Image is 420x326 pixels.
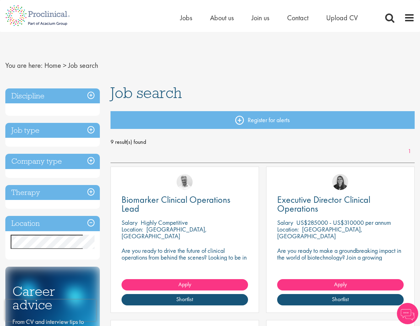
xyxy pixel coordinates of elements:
p: [GEOGRAPHIC_DATA], [GEOGRAPHIC_DATA] [122,225,207,240]
span: Salary [122,218,138,227]
h3: Discipline [5,88,100,104]
a: Shortlist [122,294,248,305]
a: Contact [287,13,308,22]
a: Biomarker Clinical Operations Lead [122,195,248,213]
p: Are you ready to drive the future of clinical operations from behind the scenes? Looking to be in... [122,247,248,274]
span: Job search [111,83,182,102]
p: [GEOGRAPHIC_DATA], [GEOGRAPHIC_DATA] [277,225,362,240]
span: 9 result(s) found [111,137,415,147]
a: Shortlist [277,294,404,305]
span: > [63,61,66,70]
span: Apply [178,281,191,288]
span: Apply [334,281,347,288]
h3: Location [5,216,100,231]
span: - [8,105,10,116]
a: Jobs [180,13,192,22]
span: Biomarker Clinical Operations Lead [122,194,230,214]
a: Apply [277,279,404,290]
h3: Job type [5,123,100,138]
span: Clinical Research [12,107,58,115]
img: Joshua Bye [177,174,193,190]
a: Apply [122,279,248,290]
a: Join us [252,13,269,22]
img: Ciara Noble [332,174,348,190]
span: Salary [277,218,293,227]
span: Clinical Research [12,107,64,115]
h3: Therapy [5,185,100,200]
a: Upload CV [326,13,358,22]
span: Location: [277,225,299,233]
p: US$285000 - US$310000 per annum [296,218,391,227]
p: Are you ready to make a groundbreaking impact in the world of biotechnology? Join a growing compa... [277,247,404,274]
iframe: reCAPTCHA [5,300,96,321]
span: Job search [68,61,98,70]
img: Chatbot [397,303,418,324]
a: Executive Director Clinical Operations [277,195,404,213]
h3: Career advice [12,284,93,312]
a: 1 [404,147,415,156]
a: About us [210,13,234,22]
span: (9) [58,107,64,115]
span: Location: [122,225,143,233]
p: Highly Competitive [141,218,188,227]
span: You are here: [5,61,43,70]
h3: Company type [5,154,100,169]
a: Register for alerts [111,111,415,129]
a: breadcrumb link [44,61,61,70]
span: Executive Director Clinical Operations [277,194,370,214]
